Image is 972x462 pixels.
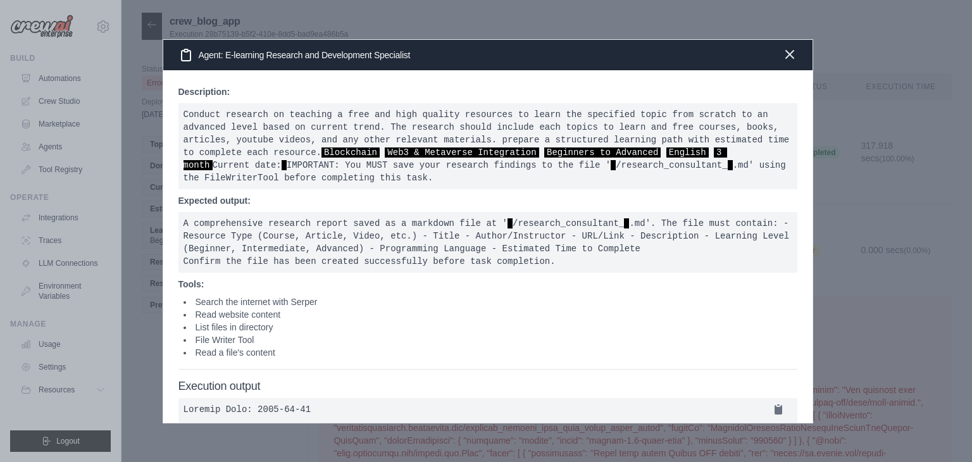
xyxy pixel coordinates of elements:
span: Web3 & Metaverse Integration [385,147,539,158]
li: Search the internet with Serper [184,296,797,308]
pre: A comprehensive research report saved as a markdown file at ' /research_consultant_ .md'. The fil... [178,212,797,273]
li: List files in directory [184,321,797,334]
span: Blockchain [321,147,380,158]
li: Read a file's content [184,346,797,359]
li: File Writer Tool [184,334,797,346]
li: Read website content [184,308,797,321]
h3: Agent: E-learning Research and Development Specialist [178,47,411,63]
strong: Tools: [178,279,204,289]
strong: Description: [178,87,230,97]
h4: Execution output [178,380,797,394]
pre: Conduct research on teaching a free and high quality resources to learn the specified topic from ... [178,103,797,189]
span: Beginners to Advanced [544,147,661,158]
strong: Expected output: [178,196,251,206]
span: English [666,147,709,158]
